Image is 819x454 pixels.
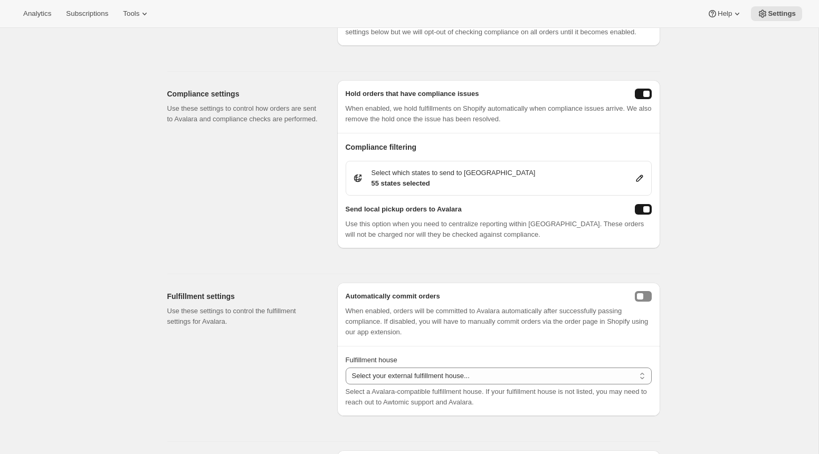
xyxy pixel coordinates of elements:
span: Fulfillment house [346,356,397,364]
h4: Send local pickup orders to Avalara [346,204,462,215]
span: Help [718,9,732,18]
p: Select which states to send to [GEOGRAPHIC_DATA] [372,168,536,178]
h4: Hold orders that have compliance issues [346,89,479,99]
button: Analytics [17,6,58,21]
h2: Compliance settings [167,89,320,99]
button: Help [701,6,749,21]
span: Settings [768,9,796,18]
p: Use these settings to control the fulfillment settings for Avalara. [167,306,320,327]
h2: Compliance filtering [346,142,652,152]
button: Tools [117,6,156,21]
button: Settings [751,6,802,21]
h4: Automatically commit orders [346,291,440,302]
span: Select a Avalara-compatible fulfillment house. If your fulfillment house is not listed, you may n... [346,388,647,406]
span: Analytics [23,9,51,18]
span: Tools [123,9,139,18]
button: Subscriptions [60,6,115,21]
button: holdShopifyFulfillmentOrders [635,89,652,99]
p: Use this option when you need to centralize reporting within [GEOGRAPHIC_DATA]. These orders will... [346,219,652,240]
h2: Fulfillment settings [167,291,320,302]
button: sendLocalPickupToAvalara [635,204,652,215]
p: Use these settings to control how orders are sent to Avalara and compliance checks are performed. [167,103,320,124]
p: When enabled, we hold fulfillments on Shopify automatically when compliance issues arrive. We als... [346,103,652,124]
span: Subscriptions [66,9,108,18]
p: 55 states selected [372,178,536,189]
p: When enabled, orders will be committed to Avalara automatically after successfully passing compli... [346,306,652,337]
button: autoCommit [635,291,652,302]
